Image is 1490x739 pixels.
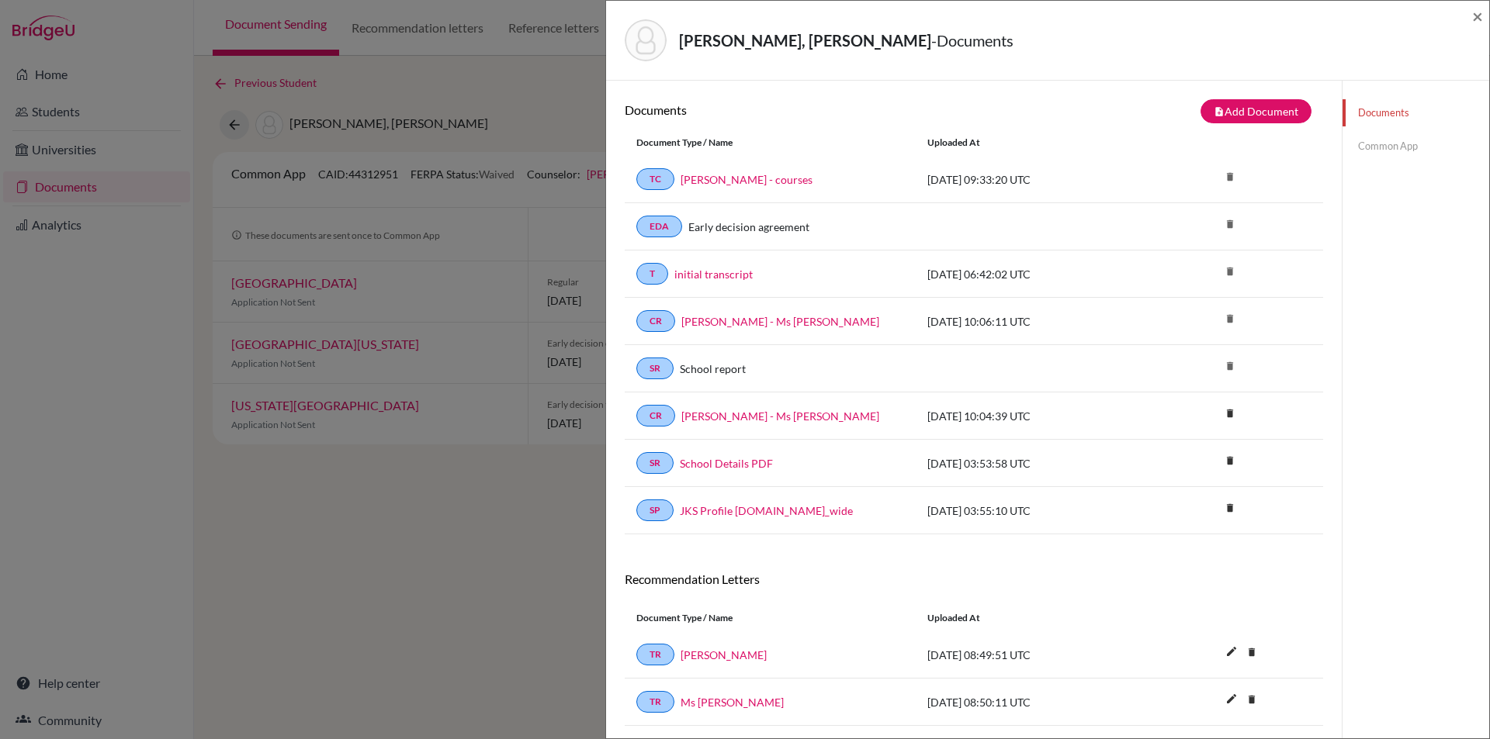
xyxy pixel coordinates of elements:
[681,313,879,330] a: [PERSON_NAME] - Ms [PERSON_NAME]
[636,216,682,237] a: EDA
[1201,99,1312,123] button: note_addAdd Document
[1218,212,1242,236] i: delete
[1343,133,1489,160] a: Common App
[1240,688,1263,711] i: delete
[680,502,853,519] a: JKS Profile [DOMAIN_NAME]_wide
[636,168,674,190] a: TC
[681,647,767,663] a: [PERSON_NAME]
[916,611,1149,625] div: Uploaded at
[916,313,1149,330] div: [DATE] 10:06:11 UTC
[636,405,675,426] a: CR
[1218,260,1242,283] i: delete
[636,499,674,521] a: SP
[1218,689,1245,712] button: edit
[1218,402,1242,425] i: delete
[1218,449,1242,472] i: delete
[1472,5,1483,27] span: ×
[679,31,931,50] strong: [PERSON_NAME], [PERSON_NAME]
[1218,354,1242,378] i: delete
[1219,686,1244,711] i: edit
[1240,643,1263,664] a: delete
[1343,99,1489,126] a: Documents
[625,611,916,625] div: Document Type / Name
[636,644,674,665] a: TR
[927,696,1031,709] span: [DATE] 08:50:11 UTC
[1214,106,1225,117] i: note_add
[636,357,674,379] a: SR
[1218,641,1245,665] button: edit
[681,694,784,710] a: Ms [PERSON_NAME]
[1218,307,1242,330] i: delete
[916,408,1149,424] div: [DATE] 10:04:39 UTC
[1218,496,1242,520] i: delete
[931,31,1014,50] span: - Documents
[1218,451,1242,472] a: delete
[688,219,809,235] a: Early decision agreement
[1240,690,1263,711] a: delete
[916,266,1149,282] div: [DATE] 06:42:02 UTC
[916,455,1149,471] div: [DATE] 03:53:58 UTC
[916,502,1149,519] div: [DATE] 03:55:10 UTC
[674,266,753,282] a: initial transcript
[680,455,773,471] a: School Details PDF
[636,452,674,474] a: SR
[681,408,879,424] a: [PERSON_NAME] - Ms [PERSON_NAME]
[625,136,916,150] div: Document Type / Name
[680,361,746,377] a: School report
[1218,165,1242,188] i: delete
[1218,404,1242,425] a: delete
[1218,499,1242,520] a: delete
[1240,641,1263,664] i: delete
[916,136,1149,150] div: Uploaded at
[636,263,668,285] a: T
[1472,7,1483,26] button: Close
[625,572,1323,586] h6: Recommendation Letters
[927,648,1031,661] span: [DATE] 08:49:51 UTC
[1219,639,1244,664] i: edit
[636,310,675,332] a: CR
[681,171,813,188] a: [PERSON_NAME] - courses
[916,171,1149,188] div: [DATE] 09:33:20 UTC
[636,691,674,713] a: TR
[625,102,974,117] h6: Documents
